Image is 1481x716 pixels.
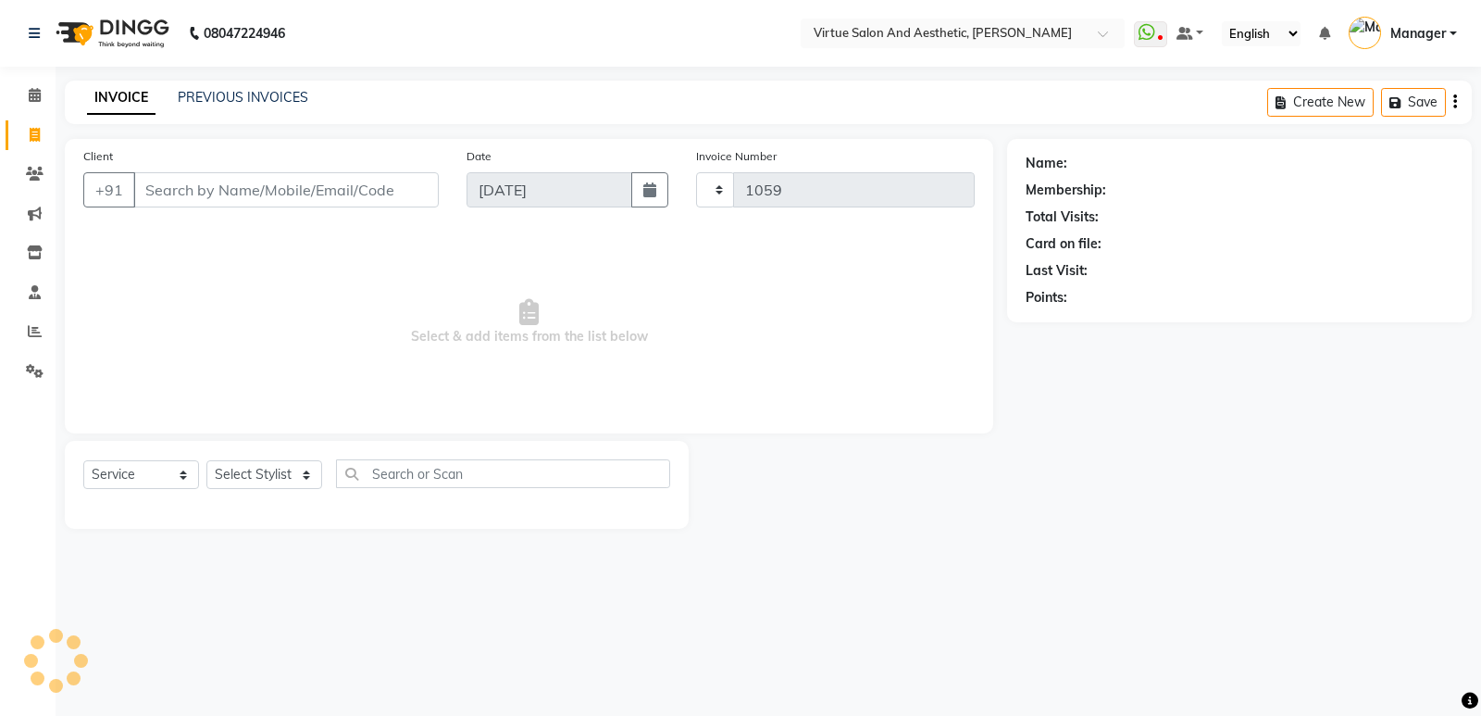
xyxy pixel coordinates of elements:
img: logo [47,7,174,59]
label: Date [467,148,492,165]
div: Points: [1026,288,1067,308]
button: +91 [83,172,135,207]
input: Search by Name/Mobile/Email/Code [133,172,439,207]
label: Invoice Number [696,148,777,165]
div: Total Visits: [1026,207,1099,227]
div: Card on file: [1026,234,1101,254]
div: Membership: [1026,181,1106,200]
b: 08047224946 [204,7,285,59]
label: Client [83,148,113,165]
div: Last Visit: [1026,261,1088,281]
a: PREVIOUS INVOICES [178,89,308,106]
button: Save [1381,88,1446,117]
div: Name: [1026,154,1067,173]
button: Create New [1267,88,1374,117]
a: INVOICE [87,82,156,115]
input: Search or Scan [336,459,670,488]
span: Select & add items from the list below [83,230,975,415]
img: Manager [1349,17,1381,49]
span: Manager [1390,24,1446,44]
